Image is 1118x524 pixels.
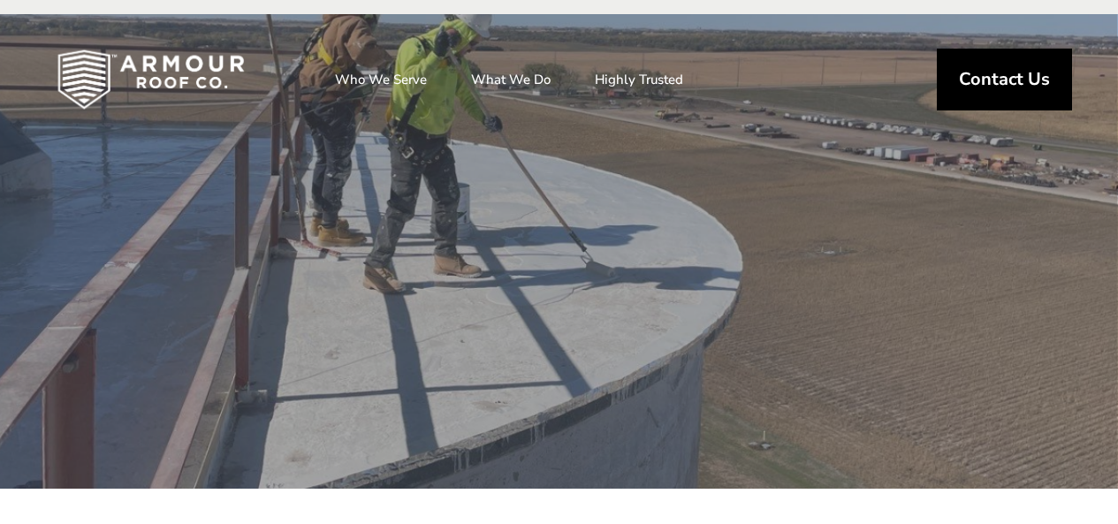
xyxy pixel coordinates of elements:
a: Contact Us [937,49,1072,110]
span: Agricultural Roofing Contractors [303,184,816,320]
img: Industrial and Commercial Roofing Company | Armour Roof Co. [29,35,273,124]
span: Contact Us [959,71,1050,88]
a: Highly Trusted [577,57,701,102]
a: What We Do [453,57,568,102]
h5: Roofing Solutions for Grain Silos and Agricultural Buildings. [303,348,816,376]
a: Who We Serve [317,57,445,102]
